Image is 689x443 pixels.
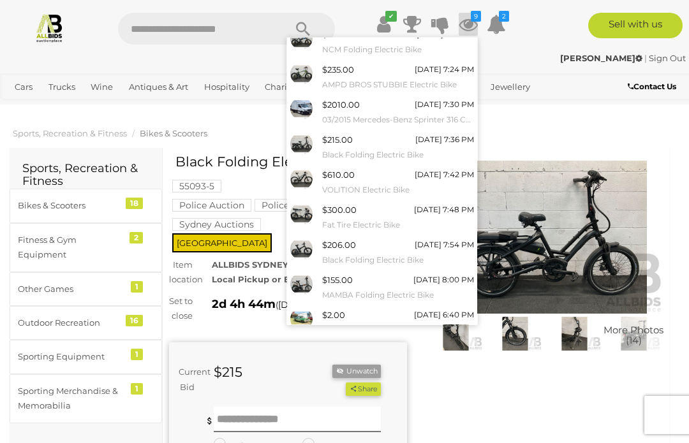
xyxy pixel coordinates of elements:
[322,43,474,57] small: NCM Folding Electric Bike
[290,133,313,155] img: 55093-5a.jpeg
[50,98,86,119] a: Sports
[415,133,474,147] div: [DATE] 7:36 PM
[199,76,255,98] a: Hospitality
[628,82,676,91] b: Contact Us
[385,11,397,22] i: ✔
[287,200,477,235] a: $300.00 [DATE] 7:48 PM Fat Tire Electric Bike
[271,13,335,45] button: Search
[322,288,474,302] small: MAMBA Folding Electric Bike
[588,13,683,38] a: Sell with us
[85,76,118,98] a: Wine
[290,308,313,330] img: 54204-4b_ex.jpg
[414,308,474,322] div: [DATE] 6:40 PM
[487,13,506,36] a: 2
[34,13,64,43] img: Allbids.com.au
[287,59,477,94] a: $235.00 [DATE] 7:24 PM AMPD BROS STUBBIE Electric Bike
[10,98,44,119] a: Office
[322,113,474,127] small: 03/2015 Mercedes-Benz Sprinter 316 CDI Medium Wheelbase Auto MY14 2d White 2.1L
[628,80,679,94] a: Contact Us
[287,305,477,340] a: $2.00 [DATE] 6:40 PM 1/1969 Rambler Rebel 4d Sedan Green V8 4.8L
[290,203,313,225] img: 55093-3a.jpeg
[415,98,474,112] div: [DATE] 7:30 PM
[287,94,477,129] a: $2010.00 [DATE] 7:30 PM 03/2015 Mercedes-Benz Sprinter 316 CDI Medium Wheelbase Auto MY14 2d Whit...
[322,99,360,110] span: $2010.00
[322,183,474,197] small: VOLITION Electric Bike
[649,53,686,63] a: Sign Out
[290,238,313,260] img: 55093-2a.jpeg
[287,129,477,164] a: $215.00 [DATE] 7:36 PM Black Folding Electric Bike
[290,62,313,85] img: 55093-7a.jpeg
[322,170,355,180] span: $610.00
[290,27,313,50] img: 55093-8a.jpeg
[322,78,474,92] small: AMPD BROS STUBBIE Electric Bike
[413,273,474,287] div: [DATE] 8:00 PM
[91,98,192,119] a: [GEOGRAPHIC_DATA]
[322,310,345,320] span: $2.00
[260,76,300,98] a: Charity
[415,238,474,252] div: [DATE] 7:54 PM
[415,168,474,182] div: [DATE] 7:42 PM
[322,253,474,267] small: Black Folding Electric Bike
[415,62,474,76] div: [DATE] 7:24 PM
[322,134,353,145] span: $215.00
[459,13,478,36] a: 9
[471,11,481,22] i: 9
[322,148,474,162] small: Black Folding Electric Bike
[287,24,477,59] a: $1.00 [DATE] 7:18 PM NCM Folding Electric Bike
[287,235,477,270] a: $206.00 [DATE] 7:54 PM Black Folding Electric Bike
[560,53,642,63] strong: [PERSON_NAME]
[290,168,313,190] img: 55093-4a.jpeg
[322,205,357,215] span: $300.00
[290,273,313,295] img: 55093-1a.jpeg
[322,240,356,250] span: $206.00
[560,53,644,63] a: [PERSON_NAME]
[124,76,193,98] a: Antiques & Art
[485,76,535,98] a: Jewellery
[290,98,313,120] img: 55092-1a_ex.jpg
[374,13,394,36] a: ✔
[499,11,509,22] i: 2
[414,203,474,217] div: [DATE] 7:48 PM
[644,53,647,63] span: |
[10,76,38,98] a: Cars
[287,164,477,200] a: $610.00 [DATE] 7:42 PM VOLITION Electric Bike
[322,275,353,285] span: $155.00
[43,76,80,98] a: Trucks
[322,323,474,337] small: 1/1969 Rambler Rebel 4d Sedan Green V8 4.8L
[322,64,354,75] span: $235.00
[287,270,477,305] a: $155.00 [DATE] 8:00 PM MAMBA Folding Electric Bike
[322,218,474,232] small: Fat Tire Electric Bike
